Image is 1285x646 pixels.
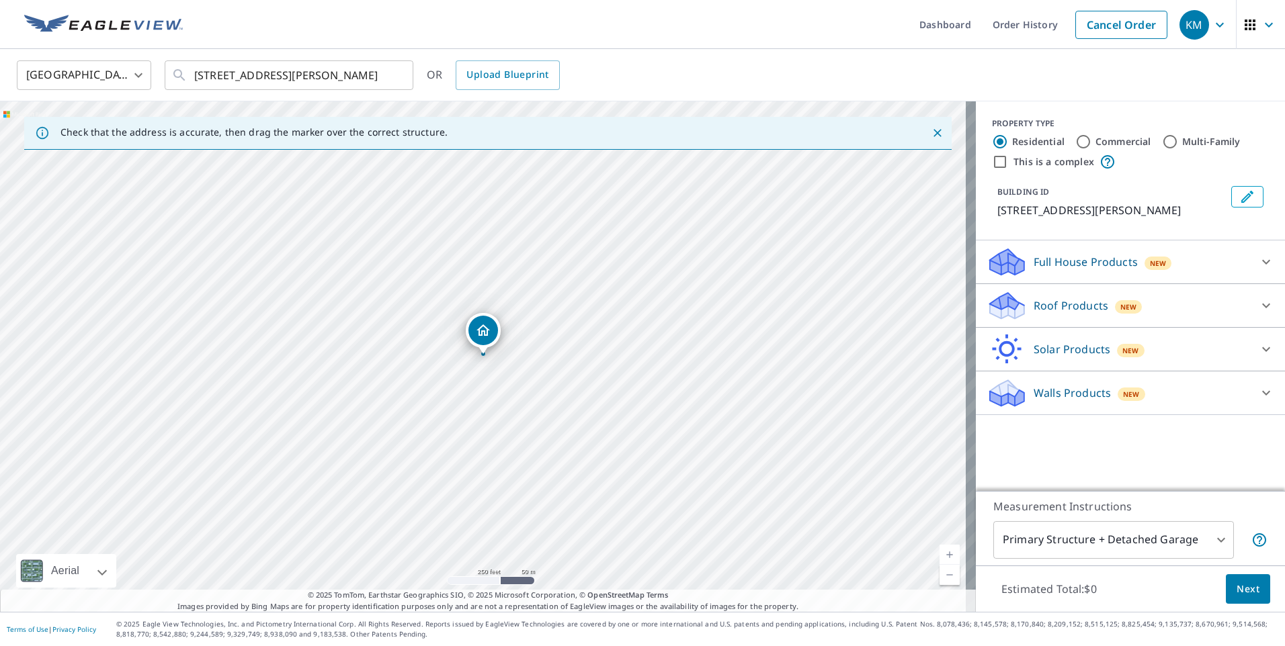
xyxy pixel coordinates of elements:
[987,377,1274,409] div: Walls ProductsNew
[1182,135,1241,148] label: Multi-Family
[647,590,669,600] a: Terms
[997,202,1226,218] p: [STREET_ADDRESS][PERSON_NAME]
[1095,135,1151,148] label: Commercial
[1013,155,1094,169] label: This is a complex
[940,565,960,585] a: Current Level 17, Zoom Out
[1034,254,1138,270] p: Full House Products
[993,498,1268,514] p: Measurement Instructions
[456,60,559,90] a: Upload Blueprint
[52,625,96,634] a: Privacy Policy
[1251,532,1268,548] span: Your report will include the primary structure and a detached garage if one exists.
[987,333,1274,365] div: Solar ProductsNew
[1179,10,1209,40] div: KM
[1237,581,1259,598] span: Next
[466,313,501,355] div: Dropped pin, building 1, Residential property, 1152 Bert Moorhead Rd Canon, GA 30520
[466,66,548,83] span: Upload Blueprint
[16,554,116,588] div: Aerial
[7,625,96,633] p: |
[1226,574,1270,604] button: Next
[992,118,1269,130] div: PROPERTY TYPE
[587,590,644,600] a: OpenStreetMap
[116,619,1278,639] p: © 2025 Eagle View Technologies, Inc. and Pictometry International Corp. All Rights Reserved. Repo...
[991,574,1108,604] p: Estimated Total: $0
[929,124,946,142] button: Close
[47,554,83,588] div: Aerial
[194,56,386,94] input: Search by address or latitude-longitude
[1034,385,1111,401] p: Walls Products
[7,625,48,634] a: Terms of Use
[427,60,560,90] div: OR
[987,289,1274,322] div: Roof ProductsNew
[1123,389,1140,400] span: New
[24,15,183,35] img: EV Logo
[1034,297,1108,314] p: Roof Products
[1012,135,1065,148] label: Residential
[987,246,1274,278] div: Full House ProductsNew
[997,186,1049,197] p: BUILDING ID
[993,521,1234,559] div: Primary Structure + Detached Garage
[1120,302,1137,312] span: New
[1075,11,1167,39] a: Cancel Order
[940,545,960,565] a: Current Level 17, Zoom In
[1122,345,1139,356] span: New
[1034,341,1110,357] p: Solar Products
[17,56,151,94] div: [GEOGRAPHIC_DATA]
[60,126,448,138] p: Check that the address is accurate, then drag the marker over the correct structure.
[308,590,669,601] span: © 2025 TomTom, Earthstar Geographics SIO, © 2025 Microsoft Corporation, ©
[1150,258,1167,269] span: New
[1231,186,1263,207] button: Edit building 1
